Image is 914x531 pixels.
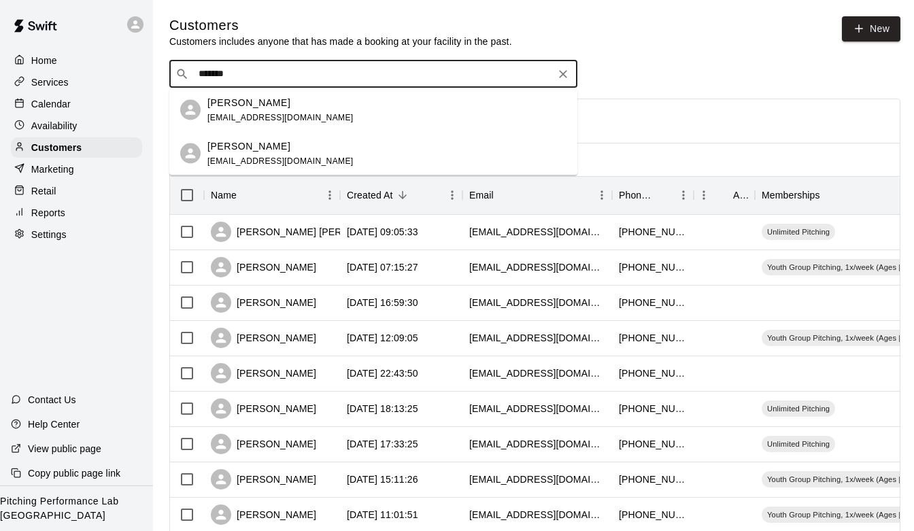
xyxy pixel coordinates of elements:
[28,442,101,456] p: View public page
[469,402,605,415] div: nwaters01@icloud.com
[11,72,142,92] a: Services
[762,176,820,214] div: Memberships
[762,226,835,237] span: Unlimited Pitching
[762,400,835,417] div: Unlimited Pitching
[469,296,605,309] div: tewell121@yahoo.com
[31,184,56,198] p: Retail
[320,185,340,205] button: Menu
[211,469,316,490] div: [PERSON_NAME]
[469,473,605,486] div: leedowning33@gmail.com
[347,473,418,486] div: 2025-08-10 15:11:26
[347,402,418,415] div: 2025-08-11 18:13:25
[211,398,316,419] div: [PERSON_NAME]
[211,504,316,525] div: [PERSON_NAME]
[211,434,316,454] div: [PERSON_NAME]
[469,508,605,521] div: brittfletcher@hotmail.com
[207,139,290,153] p: [PERSON_NAME]
[11,224,142,245] a: Settings
[169,35,512,48] p: Customers includes anyone that has made a booking at your facility in the past.
[347,296,418,309] div: 2025-08-14 16:59:30
[347,176,393,214] div: Created At
[612,176,694,214] div: Phone Number
[31,141,82,154] p: Customers
[469,260,605,274] div: 20kevwhite@gmail.com
[469,225,605,239] div: jacksonbb2@icloud.com
[694,185,714,205] button: Menu
[169,16,512,35] h5: Customers
[31,54,57,67] p: Home
[619,437,687,451] div: +13179033902
[554,65,573,84] button: Clear
[180,100,201,120] div: Shawn Freibert
[31,206,65,220] p: Reports
[393,186,412,205] button: Sort
[340,176,462,214] div: Created At
[11,159,142,179] a: Marketing
[31,75,69,89] p: Services
[673,185,694,205] button: Menu
[733,176,748,214] div: Age
[28,417,80,431] p: Help Center
[619,296,687,309] div: +18122676796
[762,436,835,452] div: Unlimited Pitching
[469,331,605,345] div: suzielee0914@gmail.com
[180,143,201,164] div: Jacob Freibert
[237,186,256,205] button: Sort
[694,176,755,214] div: Age
[31,162,74,176] p: Marketing
[204,176,340,214] div: Name
[11,181,142,201] div: Retail
[619,508,687,521] div: +15025105206
[842,16,900,41] a: New
[11,50,142,71] a: Home
[11,203,142,223] a: Reports
[462,176,612,214] div: Email
[762,403,835,414] span: Unlimited Pitching
[211,363,316,383] div: [PERSON_NAME]
[207,112,354,122] span: [EMAIL_ADDRESS][DOMAIN_NAME]
[211,328,316,348] div: [PERSON_NAME]
[619,260,687,274] div: +15027511577
[211,222,399,242] div: [PERSON_NAME] [PERSON_NAME]
[28,393,76,407] p: Contact Us
[31,119,78,133] p: Availability
[211,257,316,277] div: [PERSON_NAME]
[28,466,120,480] p: Copy public page link
[347,437,418,451] div: 2025-08-11 17:33:25
[11,116,142,136] a: Availability
[347,225,418,239] div: 2025-08-15 09:05:33
[31,97,71,111] p: Calendar
[211,176,237,214] div: Name
[469,366,605,380] div: dscott406@yahoo.com
[592,185,612,205] button: Menu
[762,439,835,449] span: Unlimited Pitching
[347,508,418,521] div: 2025-08-09 11:01:51
[619,366,687,380] div: +18127862112
[11,137,142,158] a: Customers
[347,366,418,380] div: 2025-08-12 22:43:50
[619,473,687,486] div: +15026814388
[619,402,687,415] div: +15025659207
[347,260,418,274] div: 2025-08-15 07:15:27
[31,228,67,241] p: Settings
[169,61,577,88] div: Search customers by name or email
[11,94,142,114] a: Calendar
[469,176,494,214] div: Email
[714,186,733,205] button: Sort
[494,186,513,205] button: Sort
[820,186,839,205] button: Sort
[469,437,605,451] div: bethrn42@gmail.com
[619,176,654,214] div: Phone Number
[207,156,354,165] span: [EMAIL_ADDRESS][DOMAIN_NAME]
[347,331,418,345] div: 2025-08-14 12:09:05
[762,224,835,240] div: Unlimited Pitching
[207,95,290,109] p: [PERSON_NAME]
